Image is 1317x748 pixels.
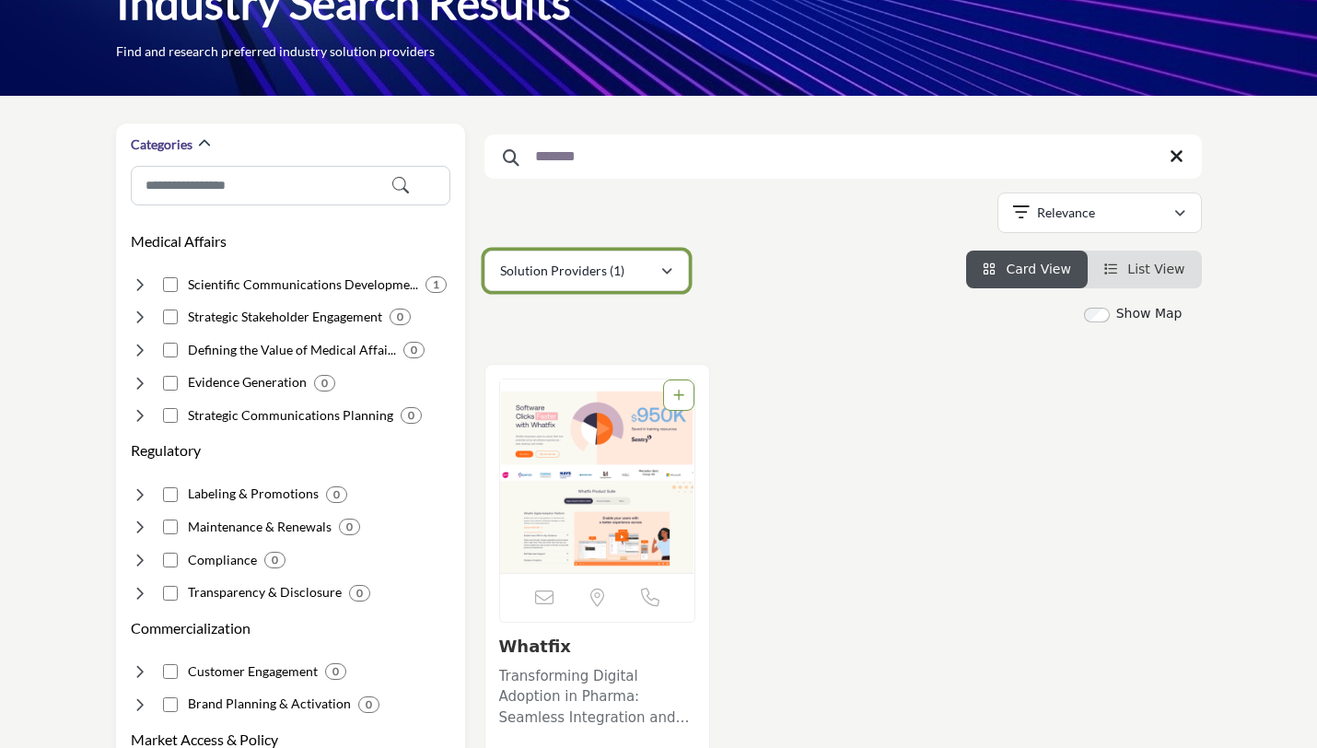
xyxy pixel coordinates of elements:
a: Whatfix [499,637,571,656]
li: List View [1088,251,1202,288]
div: 0 Results For Labeling & Promotions [326,486,347,503]
b: 0 [272,554,278,567]
b: 0 [397,310,403,323]
div: 0 Results For Defining the Value of Medical Affairs [403,342,425,358]
b: 0 [333,488,340,501]
b: 0 [321,377,328,390]
div: 0 Results For Brand Planning & Activation [358,696,379,713]
div: 0 Results For Maintenance & Renewals [339,519,360,535]
span: List View [1127,262,1184,276]
li: Card View [966,251,1088,288]
h4: Defining the Value of Medical Affairs [188,341,396,359]
input: Search Category [131,166,450,205]
button: Solution Providers (1) [484,251,689,291]
p: Transforming Digital Adoption in Pharma: Seamless Integration and Enhanced User Guidance. The com... [499,666,696,729]
div: 0 Results For Transparency & Disclosure [349,585,370,602]
label: Show Map [1116,304,1183,323]
h4: Maintenance & Renewals: Maintaining marketing authorizations and safety reporting. [188,518,332,536]
input: Select Strategic Stakeholder Engagement checkbox [163,310,178,324]
h4: Compliance: Local and global regulatory compliance. [188,551,257,569]
b: 1 [433,278,439,291]
a: Transforming Digital Adoption in Pharma: Seamless Integration and Enhanced User Guidance. The com... [499,661,696,729]
img: Whatfix [500,380,695,573]
b: 0 [366,698,372,711]
h4: Brand Planning & Activation: Developing and executing commercial launch strategies. [188,695,351,713]
input: Select Maintenance & Renewals checkbox [163,520,178,534]
p: Relevance [1037,204,1095,222]
input: Select Compliance checkbox [163,553,178,567]
h4: Customer Engagement: Understanding and optimizing patient experience across channels. [188,662,318,681]
input: Select Scientific Communications Development checkbox [163,277,178,292]
input: Select Brand Planning & Activation checkbox [163,697,178,712]
div: 0 Results For Compliance [264,552,286,568]
div: 0 Results For Evidence Generation [314,375,335,392]
input: Select Labeling & Promotions checkbox [163,487,178,502]
input: Select Transparency & Disclosure checkbox [163,586,178,601]
h4: Transparency & Disclosure: Transparency & Disclosure [188,583,342,602]
p: Solution Providers (1) [500,262,624,280]
button: Relevance [997,193,1202,233]
div: 0 Results For Strategic Communications Planning [401,407,422,424]
input: Select Evidence Generation checkbox [163,376,178,391]
b: 0 [332,665,339,678]
b: 0 [346,520,353,533]
h4: Labeling & Promotions: Determining safe product use specifications and claims. [188,485,319,503]
a: Open Listing in new tab [500,380,695,573]
button: Regulatory [131,439,201,462]
input: Select Defining the Value of Medical Affairs checkbox [163,343,178,357]
h4: Scientific Communications Development: Creating scientific content showcasing clinical evidence. [188,275,418,294]
button: Medical Affairs [131,230,227,252]
input: Select Strategic Communications Planning checkbox [163,408,178,423]
input: Search Keyword [484,134,1202,179]
a: Add To List [673,388,684,403]
div: 1 Results For Scientific Communications Development [425,276,447,293]
a: View List [1104,262,1185,276]
b: 0 [408,409,414,422]
h4: Strategic Stakeholder Engagement: Interacting with key opinion leaders and advocacy partners. [188,308,382,326]
b: 0 [411,344,417,356]
div: 0 Results For Strategic Stakeholder Engagement [390,309,411,325]
input: Select Customer Engagement checkbox [163,664,178,679]
span: Card View [1006,262,1070,276]
h4: Evidence Generation: Research to support clinical and economic value claims. [188,373,307,392]
b: 0 [356,587,363,600]
p: Find and research preferred industry solution providers [116,42,435,61]
button: Commercialization [131,617,251,639]
h2: Categories [131,135,192,154]
a: View Card [983,262,1071,276]
h4: Strategic Communications Planning: Developing publication plans demonstrating product benefits an... [188,406,393,425]
h3: Whatfix [499,637,696,657]
div: 0 Results For Customer Engagement [325,663,346,680]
